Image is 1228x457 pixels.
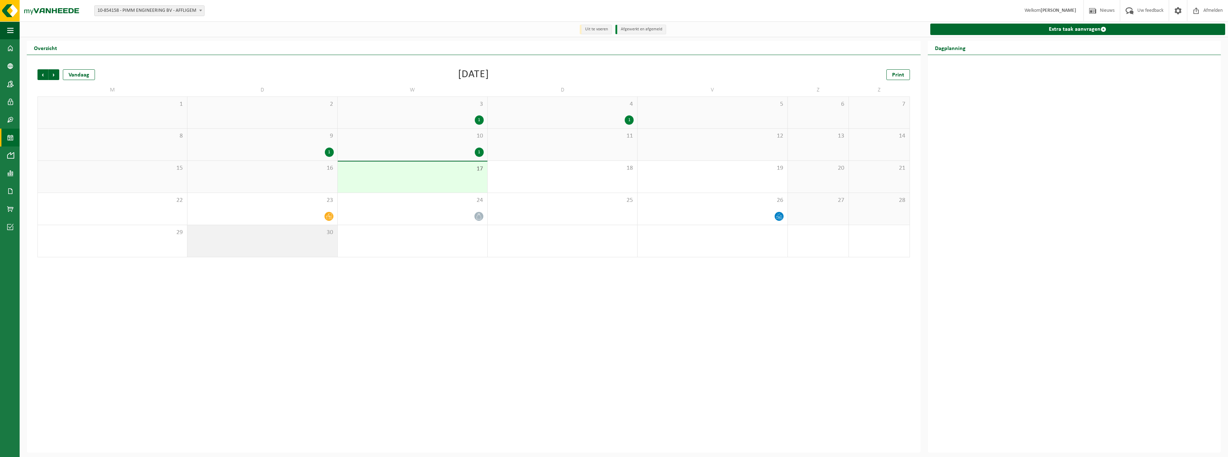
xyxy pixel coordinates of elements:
td: W [338,84,488,96]
li: Uit te voeren [580,25,612,34]
h2: Dagplanning [928,41,973,55]
strong: [PERSON_NAME] [1041,8,1076,13]
div: Vandaag [63,69,95,80]
span: Volgende [49,69,59,80]
div: 1 [325,148,334,157]
a: Print [886,69,910,80]
span: 30 [191,229,333,237]
span: 29 [41,229,183,237]
td: V [638,84,787,96]
span: 11 [491,132,634,140]
span: 6 [791,100,845,108]
span: 20 [791,164,845,172]
span: 10 [341,132,484,140]
td: Z [849,84,910,96]
h2: Overzicht [27,41,64,55]
span: 13 [791,132,845,140]
span: 14 [852,132,906,140]
td: Z [788,84,849,96]
span: 19 [641,164,784,172]
li: Afgewerkt en afgemeld [615,25,666,34]
span: 21 [852,164,906,172]
span: 8 [41,132,183,140]
span: Vorige [37,69,48,80]
span: 9 [191,132,333,140]
div: 1 [625,115,634,125]
span: 27 [791,197,845,204]
span: 17 [341,165,484,173]
div: 1 [475,148,484,157]
span: 7 [852,100,906,108]
span: 16 [191,164,333,172]
span: 5 [641,100,784,108]
span: 22 [41,197,183,204]
span: 26 [641,197,784,204]
span: 10-854158 - PIMM ENGINEERING BV - AFFLIGEM [94,5,205,16]
span: 2 [191,100,333,108]
span: 23 [191,197,333,204]
a: Extra taak aanvragen [930,24,1225,35]
div: 1 [475,115,484,125]
span: 24 [341,197,484,204]
span: 1 [41,100,183,108]
span: 18 [491,164,634,172]
span: 15 [41,164,183,172]
span: 10-854158 - PIMM ENGINEERING BV - AFFLIGEM [95,6,204,16]
span: 12 [641,132,784,140]
span: 25 [491,197,634,204]
span: Print [892,72,904,78]
span: 28 [852,197,906,204]
div: [DATE] [458,69,489,80]
td: D [488,84,638,96]
td: D [187,84,337,96]
span: 3 [341,100,484,108]
span: 4 [491,100,634,108]
td: M [37,84,187,96]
